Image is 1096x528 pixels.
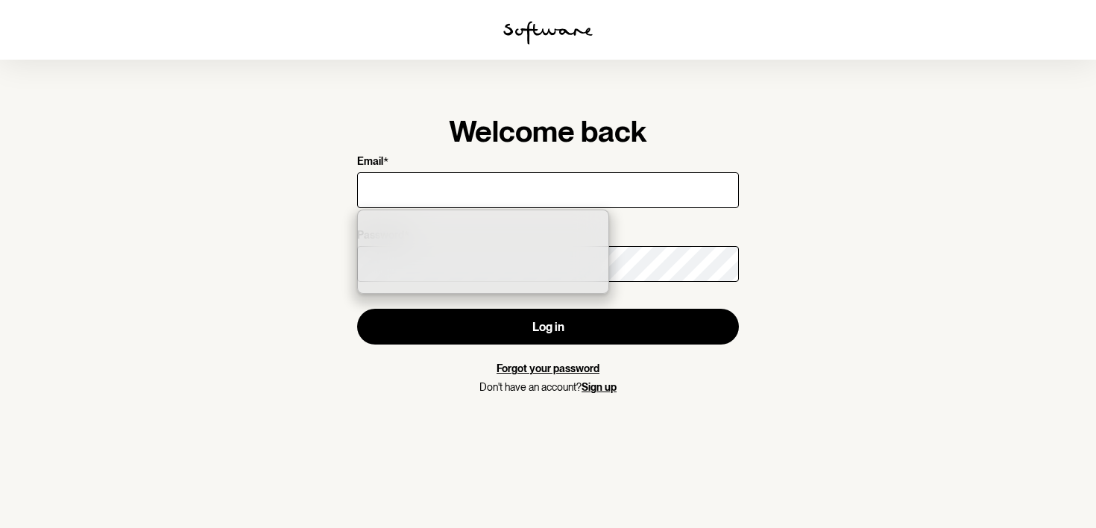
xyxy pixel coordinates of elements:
button: Log in [357,309,739,345]
p: Don't have an account? [357,381,739,394]
img: software logo [503,21,593,45]
h1: Welcome back [357,113,739,149]
a: Forgot your password [497,362,599,374]
p: Email [357,155,383,169]
a: Sign up [582,381,617,393]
